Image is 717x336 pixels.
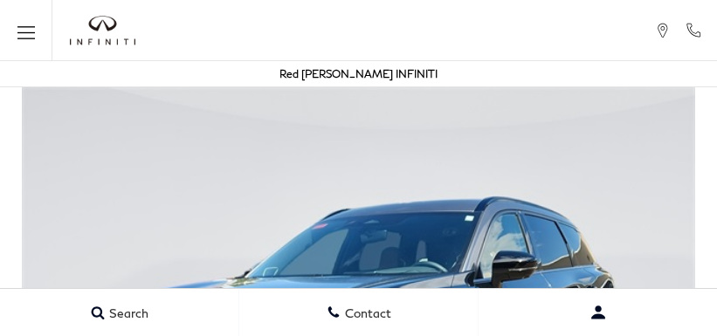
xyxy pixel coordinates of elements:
a: infiniti [70,16,135,45]
button: Open user profile menu [479,291,717,334]
span: Contact [341,305,391,320]
span: Search [105,305,148,320]
img: INFINITI [70,16,135,45]
a: Red [PERSON_NAME] INFINITI [279,67,438,80]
